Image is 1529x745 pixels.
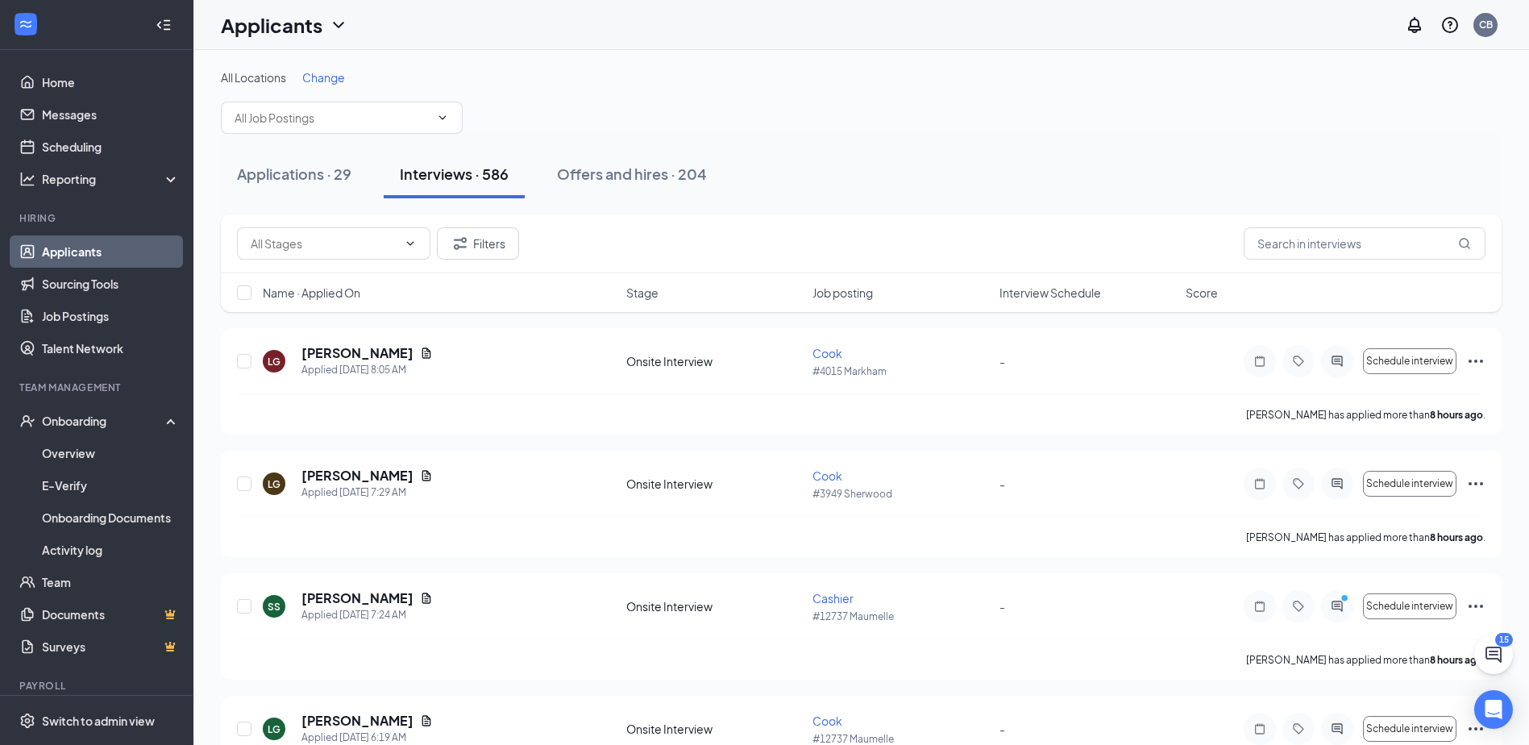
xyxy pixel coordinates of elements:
button: Schedule interview [1363,348,1456,374]
svg: WorkstreamLogo [18,16,34,32]
span: - [999,477,1005,491]
svg: Tag [1289,355,1308,368]
svg: Notifications [1405,15,1424,35]
h5: [PERSON_NAME] [301,712,413,730]
svg: Document [420,469,433,482]
a: Onboarding Documents [42,502,180,534]
div: 15 [1495,633,1513,647]
a: Talent Network [42,332,180,364]
svg: Note [1250,477,1269,490]
svg: Collapse [156,17,172,33]
a: Messages [42,98,180,131]
button: Filter Filters [437,227,519,260]
span: Cashier [812,591,854,606]
h1: Applicants [221,11,322,39]
div: CB [1479,18,1493,31]
input: Search in interviews [1244,227,1485,260]
svg: ChevronDown [436,111,449,124]
svg: Document [420,592,433,605]
svg: Tag [1289,600,1308,613]
svg: Analysis [19,171,35,187]
span: - [999,599,1005,614]
div: Team Management [19,381,177,394]
svg: ChatActive [1484,645,1503,664]
button: ChatActive [1474,635,1513,674]
span: Score [1186,285,1218,301]
span: Cook [812,714,842,728]
div: Offers and hires · 204 [557,164,707,184]
span: Cook [812,468,842,483]
svg: PrimaryDot [1337,593,1357,606]
svg: ChevronDown [404,237,417,250]
p: [PERSON_NAME] has applied more than . [1246,408,1485,422]
b: 8 hours ago [1430,531,1483,543]
svg: Ellipses [1466,352,1485,371]
div: Onboarding [42,413,166,429]
span: All Locations [221,70,286,85]
div: Applications · 29 [237,164,351,184]
p: #3949 Sherwood [812,487,989,501]
div: Applied [DATE] 7:24 AM [301,607,433,623]
div: Switch to admin view [42,713,155,729]
input: All Stages [251,235,397,252]
p: [PERSON_NAME] has applied more than . [1246,653,1485,667]
a: E-Verify [42,469,180,502]
button: Schedule interview [1363,593,1456,619]
span: - [999,722,1005,736]
svg: Ellipses [1466,719,1485,739]
svg: Note [1250,722,1269,735]
div: LG [268,722,280,736]
svg: Tag [1289,722,1308,735]
span: Stage [626,285,659,301]
div: LG [268,477,280,491]
div: Onsite Interview [626,721,803,737]
svg: Settings [19,713,35,729]
svg: ActiveChat [1327,355,1347,368]
svg: Tag [1289,477,1308,490]
a: Home [42,66,180,98]
span: Change [302,70,345,85]
svg: Ellipses [1466,597,1485,616]
a: Applicants [42,235,180,268]
svg: ActiveChat [1327,477,1347,490]
div: Payroll [19,679,177,693]
p: [PERSON_NAME] has applied more than . [1246,531,1485,544]
span: Cook [812,346,842,360]
div: Interviews · 586 [400,164,509,184]
a: Activity log [42,534,180,566]
a: DocumentsCrown [42,598,180,631]
div: Applied [DATE] 7:29 AM [301,485,433,501]
button: Schedule interview [1363,471,1456,497]
span: Schedule interview [1366,601,1453,612]
input: All Job Postings [235,109,430,127]
p: #12737 Maumelle [812,610,989,623]
svg: Document [420,347,433,360]
h5: [PERSON_NAME] [301,344,413,362]
button: Schedule interview [1363,716,1456,742]
span: Schedule interview [1366,478,1453,489]
svg: Document [420,714,433,727]
span: Schedule interview [1366,356,1453,367]
h5: [PERSON_NAME] [301,467,413,485]
svg: MagnifyingGlass [1458,237,1471,250]
span: Schedule interview [1366,723,1453,735]
svg: Filter [451,234,470,253]
a: SurveysCrown [42,631,180,663]
a: Overview [42,437,180,469]
div: SS [268,600,280,614]
svg: ChevronDown [329,15,348,35]
span: Job posting [812,285,873,301]
a: Scheduling [42,131,180,163]
svg: ActiveChat [1327,600,1347,613]
span: - [999,354,1005,368]
div: Onsite Interview [626,598,803,614]
div: Onsite Interview [626,353,803,369]
svg: Ellipses [1466,474,1485,493]
a: Job Postings [42,300,180,332]
b: 8 hours ago [1430,409,1483,421]
p: #4015 Markham [812,364,989,378]
div: Hiring [19,211,177,225]
svg: QuestionInfo [1440,15,1460,35]
h5: [PERSON_NAME] [301,589,413,607]
div: Onsite Interview [626,476,803,492]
